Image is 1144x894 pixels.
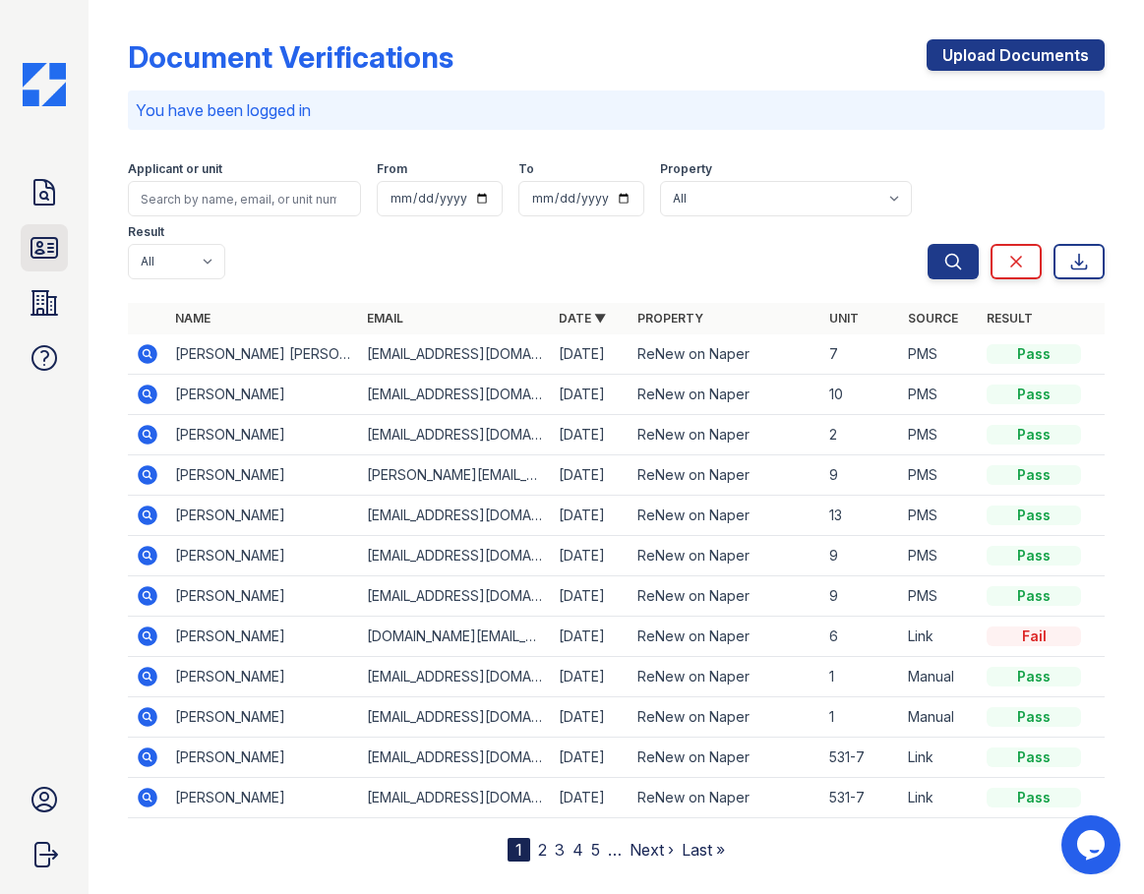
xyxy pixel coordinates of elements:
td: [DATE] [551,657,630,697]
td: ReNew on Naper [630,536,821,576]
td: [EMAIL_ADDRESS][DOMAIN_NAME] [359,576,551,617]
td: 6 [821,617,900,657]
td: [DATE] [551,576,630,617]
img: CE_Icon_Blue-c292c112584629df590d857e76928e9f676e5b41ef8f769ba2f05ee15b207248.png [23,63,66,106]
td: PMS [900,496,979,536]
td: [PERSON_NAME] [167,496,359,536]
a: Name [175,311,211,326]
a: Result [987,311,1033,326]
td: [PERSON_NAME][EMAIL_ADDRESS][PERSON_NAME][DOMAIN_NAME] [359,455,551,496]
td: [DATE] [551,536,630,576]
td: 2 [821,415,900,455]
td: [EMAIL_ADDRESS][DOMAIN_NAME] [359,697,551,738]
div: Fail [987,626,1081,646]
td: ReNew on Naper [630,657,821,697]
label: Result [128,224,164,240]
label: To [518,161,534,177]
div: Pass [987,546,1081,566]
a: Source [908,311,958,326]
td: 10 [821,375,900,415]
label: Applicant or unit [128,161,222,177]
td: [DATE] [551,415,630,455]
td: 1 [821,697,900,738]
td: [EMAIL_ADDRESS][DOMAIN_NAME] [359,496,551,536]
div: Pass [987,425,1081,445]
td: [PERSON_NAME] [167,778,359,818]
div: Pass [987,667,1081,686]
td: [PERSON_NAME] [167,415,359,455]
td: PMS [900,415,979,455]
td: PMS [900,536,979,576]
td: ReNew on Naper [630,738,821,778]
td: [EMAIL_ADDRESS][DOMAIN_NAME] [359,375,551,415]
label: From [377,161,407,177]
a: Email [367,311,403,326]
div: Document Verifications [128,39,453,75]
div: Pass [987,385,1081,404]
div: Pass [987,788,1081,807]
td: PMS [900,455,979,496]
td: 1 [821,657,900,697]
td: [PERSON_NAME] [PERSON_NAME] [167,334,359,375]
td: ReNew on Naper [630,455,821,496]
td: ReNew on Naper [630,617,821,657]
td: [PERSON_NAME] [167,657,359,697]
td: Link [900,617,979,657]
td: [EMAIL_ADDRESS][DOMAIN_NAME] [359,738,551,778]
td: Manual [900,697,979,738]
td: 13 [821,496,900,536]
div: 1 [508,838,530,862]
td: [DATE] [551,375,630,415]
a: 2 [538,840,547,860]
p: You have been logged in [136,98,1097,122]
span: … [608,838,622,862]
td: ReNew on Naper [630,334,821,375]
td: [PERSON_NAME] [167,455,359,496]
td: [EMAIL_ADDRESS][DOMAIN_NAME] [359,657,551,697]
td: 9 [821,536,900,576]
td: [DATE] [551,738,630,778]
a: 5 [591,840,600,860]
div: Pass [987,465,1081,485]
td: ReNew on Naper [630,576,821,617]
td: [DATE] [551,778,630,818]
a: 4 [572,840,583,860]
label: Property [660,161,712,177]
td: [PERSON_NAME] [167,697,359,738]
a: Unit [829,311,859,326]
a: 3 [555,840,565,860]
td: [DATE] [551,617,630,657]
td: Link [900,778,979,818]
a: Upload Documents [927,39,1105,71]
td: [DATE] [551,496,630,536]
td: [DATE] [551,455,630,496]
td: Manual [900,657,979,697]
td: [EMAIL_ADDRESS][DOMAIN_NAME] [359,415,551,455]
a: Next › [630,840,674,860]
td: [PERSON_NAME] [167,375,359,415]
td: [DOMAIN_NAME][EMAIL_ADDRESS][DOMAIN_NAME] [359,617,551,657]
td: ReNew on Naper [630,415,821,455]
td: [EMAIL_ADDRESS][DOMAIN_NAME] [359,778,551,818]
iframe: chat widget [1061,815,1124,874]
div: Pass [987,344,1081,364]
td: [DATE] [551,697,630,738]
td: [EMAIL_ADDRESS][DOMAIN_NAME] [359,536,551,576]
td: [DATE] [551,334,630,375]
a: Property [637,311,703,326]
td: [PERSON_NAME] [167,576,359,617]
a: Date ▼ [559,311,606,326]
div: Pass [987,506,1081,525]
td: ReNew on Naper [630,778,821,818]
td: [EMAIL_ADDRESS][DOMAIN_NAME] [359,334,551,375]
td: Link [900,738,979,778]
a: Last » [682,840,725,860]
td: ReNew on Naper [630,496,821,536]
div: Pass [987,586,1081,606]
td: [PERSON_NAME] [167,738,359,778]
td: 531-7 [821,778,900,818]
td: 9 [821,455,900,496]
td: ReNew on Naper [630,697,821,738]
td: 531-7 [821,738,900,778]
div: Pass [987,747,1081,767]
